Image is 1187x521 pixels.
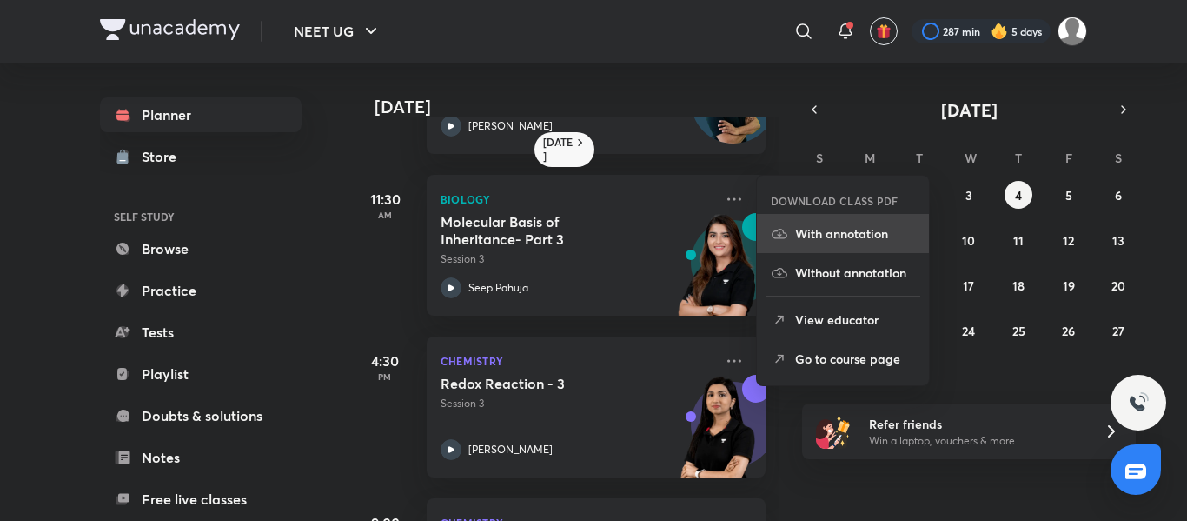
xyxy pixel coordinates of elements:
abbr: September 10, 2025 [962,232,975,249]
abbr: Monday [865,150,875,166]
abbr: Tuesday [916,150,923,166]
button: September 4, 2025 [1005,181,1032,209]
abbr: Wednesday [965,150,977,166]
button: September 18, 2025 [1005,271,1032,299]
abbr: September 11, 2025 [1013,232,1024,249]
button: September 6, 2025 [1104,181,1132,209]
div: Store [142,146,187,167]
h5: 11:30 [350,189,420,210]
button: September 19, 2025 [1055,271,1083,299]
img: avatar [876,23,892,39]
button: avatar [870,17,898,45]
a: Company Logo [100,19,240,44]
button: September 10, 2025 [955,226,983,254]
abbr: September 12, 2025 [1063,232,1074,249]
img: referral [816,414,851,449]
h6: Refer friends [869,415,1083,433]
button: September 20, 2025 [1104,271,1132,299]
a: Browse [100,231,302,266]
img: unacademy [670,375,766,495]
p: Go to course page [795,350,915,368]
p: Win a laptop, vouchers & more [869,433,1083,449]
abbr: September 3, 2025 [965,187,972,204]
button: September 11, 2025 [1005,226,1032,254]
a: Practice [100,273,302,308]
p: [PERSON_NAME] [468,442,553,458]
img: Company Logo [100,19,240,40]
a: Store [100,139,302,174]
p: PM [350,371,420,382]
a: Notes [100,440,302,475]
abbr: Thursday [1015,150,1022,166]
button: September 26, 2025 [1055,317,1083,344]
a: Tests [100,315,302,350]
h4: [DATE] [375,97,783,117]
abbr: September 24, 2025 [962,323,975,339]
p: With annotation [795,224,915,243]
abbr: September 6, 2025 [1115,187,1122,204]
h5: Redox Reaction - 3 [441,375,657,392]
p: Biology [441,189,713,210]
h6: SELF STUDY [100,202,302,231]
abbr: September 26, 2025 [1062,323,1075,339]
img: streak [991,23,1008,40]
abbr: September 20, 2025 [1111,277,1125,294]
p: Session 3 [441,251,713,267]
button: NEET UG [283,14,392,49]
abbr: Saturday [1115,150,1122,166]
button: September 5, 2025 [1055,181,1083,209]
p: Chemistry [441,351,713,371]
button: September 25, 2025 [1005,317,1032,344]
a: Free live classes [100,482,302,517]
span: [DATE] [941,98,998,122]
abbr: September 25, 2025 [1012,323,1025,339]
abbr: September 13, 2025 [1112,232,1124,249]
p: AM [350,210,420,220]
h5: 4:30 [350,351,420,371]
h6: [DATE] [543,136,574,164]
p: Session 3 [441,396,713,411]
button: September 13, 2025 [1104,226,1132,254]
button: September 27, 2025 [1104,317,1132,344]
p: Without annotation [795,264,915,282]
button: September 17, 2025 [955,271,983,299]
abbr: September 27, 2025 [1112,323,1124,339]
button: September 24, 2025 [955,317,983,344]
button: September 12, 2025 [1055,226,1083,254]
abbr: September 18, 2025 [1012,277,1025,294]
p: [PERSON_NAME] [468,118,553,134]
button: [DATE] [826,97,1111,122]
a: Planner [100,97,302,132]
img: Amisha Rani [1058,17,1087,46]
h5: Molecular Basis of Inheritance- Part 3 [441,213,657,248]
button: September 3, 2025 [955,181,983,209]
img: ttu [1128,392,1149,413]
abbr: September 5, 2025 [1065,187,1072,204]
p: View educator [795,311,915,329]
a: Doubts & solutions [100,398,302,433]
abbr: September 4, 2025 [1015,187,1022,204]
p: Seep Pahuja [468,280,528,296]
abbr: September 19, 2025 [1063,277,1075,294]
abbr: Friday [1065,150,1072,166]
img: unacademy [670,213,766,333]
a: Playlist [100,357,302,391]
h6: DOWNLOAD CLASS PDF [771,193,899,209]
abbr: Sunday [816,150,823,166]
abbr: September 17, 2025 [963,277,974,294]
